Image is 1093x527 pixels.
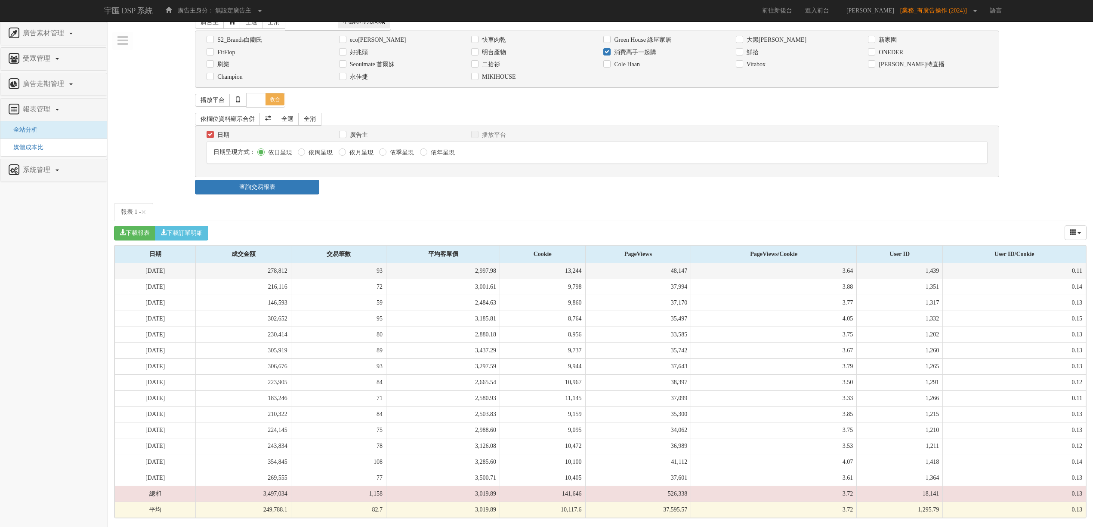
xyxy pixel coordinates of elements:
td: 3,297.59 [386,358,500,374]
td: 0.13 [943,486,1086,502]
td: 37,601 [585,470,691,486]
td: 35,300 [585,406,691,422]
td: 3,019.89 [386,502,500,518]
a: 報表管理 [7,103,100,117]
td: [DATE] [115,295,196,311]
td: 2,880.18 [386,327,500,342]
td: 1,211 [857,438,943,454]
td: 3,019.89 [386,486,500,502]
div: 日期 [115,246,195,263]
button: Close [141,208,146,217]
td: 223,905 [196,374,291,390]
td: 3.50 [691,374,857,390]
label: 大黑[PERSON_NAME] [744,36,806,44]
label: 新家園 [877,36,897,44]
td: 3.85 [691,406,857,422]
td: 3,126.08 [386,438,500,454]
td: [DATE] [115,422,196,438]
td: 183,246 [196,390,291,406]
a: 廣告素材管理 [7,27,100,40]
div: User ID [857,246,942,263]
td: 36,989 [585,438,691,454]
td: 1,202 [857,327,943,342]
td: 2,665.54 [386,374,500,390]
td: 71 [291,390,386,406]
a: 全選 [240,16,263,29]
td: 11,145 [500,390,585,406]
label: Champion [215,73,242,81]
td: 3.64 [691,263,857,279]
td: [DATE] [115,438,196,454]
td: 0.11 [943,390,1086,406]
span: 日期呈現方式： [213,149,256,155]
td: 0.15 [943,311,1086,327]
td: 35,742 [585,342,691,358]
td: 1,351 [857,279,943,295]
td: 526,338 [585,486,691,502]
a: 受眾管理 [7,52,100,66]
td: 0.13 [943,470,1086,486]
td: 3.79 [691,358,857,374]
td: 89 [291,342,386,358]
td: 0.12 [943,374,1086,390]
td: [DATE] [115,470,196,486]
td: [DATE] [115,263,196,279]
td: [DATE] [115,374,196,390]
td: 41,112 [585,454,691,470]
td: 0.13 [943,406,1086,422]
td: 1,332 [857,311,943,327]
a: 媒體成本比 [7,144,43,151]
td: 95 [291,311,386,327]
label: Vitabox [744,60,766,69]
td: 84 [291,374,386,390]
span: × [141,207,146,217]
td: 9,095 [500,422,585,438]
td: 9,798 [500,279,585,295]
td: 10,472 [500,438,585,454]
div: 平均客單價 [386,246,500,263]
td: 3.33 [691,390,857,406]
td: 1,215 [857,406,943,422]
td: 33,585 [585,327,691,342]
td: 2,997.98 [386,263,500,279]
td: 1,210 [857,422,943,438]
td: 210,322 [196,406,291,422]
label: 日期 [215,131,229,139]
label: 快車肉乾 [480,36,506,44]
label: 依季呈現 [388,148,414,157]
label: FitFlop [215,48,235,57]
label: MIKIHOUSE [480,73,516,81]
td: 141,646 [500,486,585,502]
span: 收合 [266,93,284,105]
label: 好兆頭 [348,48,368,57]
td: 0.13 [943,502,1086,518]
button: 下載報表 [114,226,155,240]
div: User ID/Cookie [943,246,1086,263]
div: Columns [1065,225,1087,240]
td: 72 [291,279,386,295]
td: 3.67 [691,342,857,358]
label: eco[PERSON_NAME] [348,36,406,44]
td: 3.77 [691,295,857,311]
td: 34,062 [585,422,691,438]
a: 全站分析 [7,126,37,133]
span: 廣告素材管理 [21,29,68,37]
td: 37,595.57 [585,502,691,518]
td: 總和 [115,486,196,502]
td: 0.12 [943,438,1086,454]
label: Cole Haan [612,60,639,69]
td: 249,788.1 [196,502,291,518]
label: 明台產物 [480,48,506,57]
div: PageViews/Cookie [691,246,856,263]
td: 8,764 [500,311,585,327]
td: 93 [291,358,386,374]
td: 93 [291,263,386,279]
td: 0.11 [943,263,1086,279]
label: 廣告主 [348,131,368,139]
td: 13,244 [500,263,585,279]
td: 38,397 [585,374,691,390]
td: 0.13 [943,422,1086,438]
label: 鮮拾 [744,48,759,57]
td: 8,956 [500,327,585,342]
label: 依日呈現 [266,148,292,157]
